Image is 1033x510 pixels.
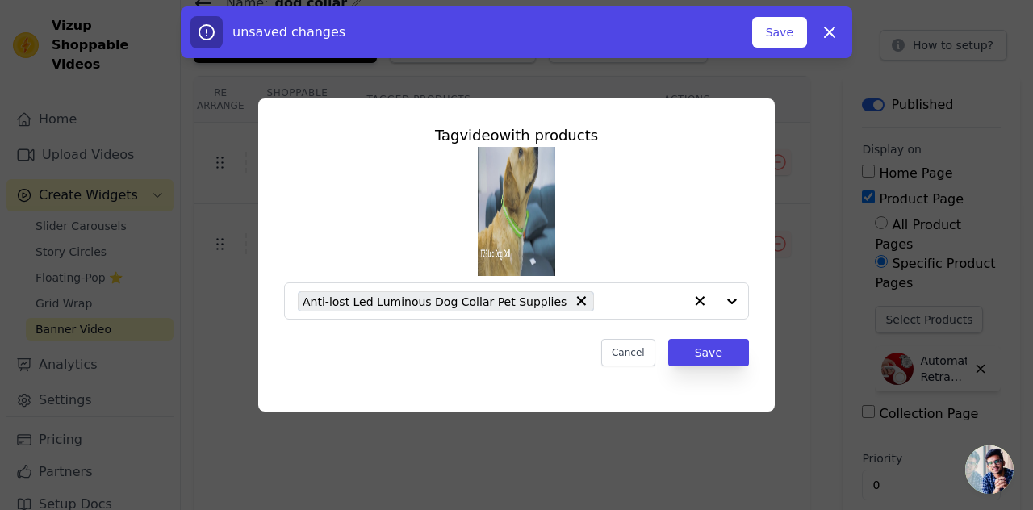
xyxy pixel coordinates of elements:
button: Save [752,17,807,48]
span: Anti-lost Led Luminous Dog Collar Pet Supplies [303,292,567,311]
button: Cancel [601,339,655,366]
div: Tag video with products [284,124,749,147]
span: unsaved changes [232,24,345,40]
img: vizup-images-9e1c.png [478,147,555,276]
div: Open chat [965,445,1014,494]
button: Save [668,339,749,366]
